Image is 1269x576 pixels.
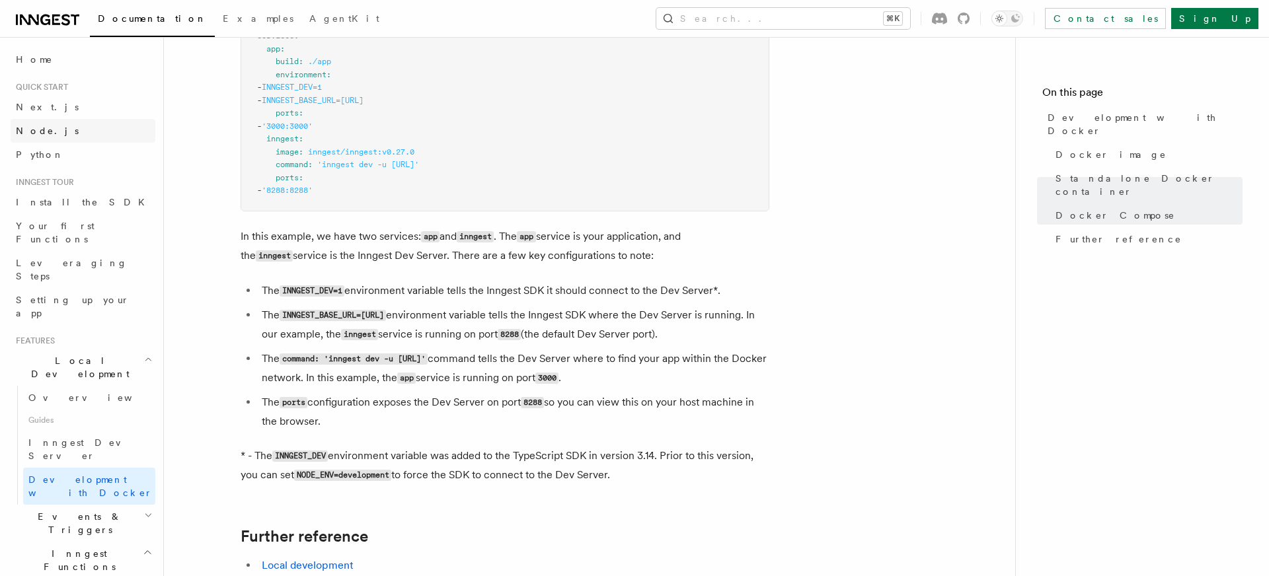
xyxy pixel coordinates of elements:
code: 8288 [521,397,544,408]
span: Inngest Dev Server [28,437,141,461]
code: inngest [457,231,494,242]
span: build [276,57,299,66]
a: Your first Functions [11,214,155,251]
code: inngest [256,250,293,262]
span: Install the SDK [16,197,153,207]
span: Further reference [1056,233,1182,246]
a: Next.js [11,95,155,119]
code: command: 'inngest dev -u [URL]' [280,353,428,365]
span: Python [16,149,64,160]
code: ports [280,397,307,408]
a: Home [11,48,155,71]
span: command [276,160,308,169]
code: 3000 [535,373,558,384]
kbd: ⌘K [884,12,902,25]
button: Toggle dark mode [991,11,1023,26]
a: Examples [215,4,301,36]
span: : [280,44,285,54]
code: app [517,231,535,242]
span: Local Development [11,354,144,380]
span: '8288:8288' [262,186,313,195]
li: The command tells the Dev Server where to find your app within the Docker network. In this exampl... [258,349,769,388]
li: The configuration exposes the Dev Server on port so you can view this on your host machine in the... [258,393,769,431]
a: Docker image [1050,143,1243,166]
a: Development with Docker [1042,106,1243,143]
a: Standalone Docker container [1050,166,1243,203]
span: - [257,83,262,92]
span: Events & Triggers [11,510,144,536]
a: Install the SDK [11,190,155,214]
span: INNGEST_BASE_URL=[URL] [262,96,364,105]
p: * - The environment variable was added to the TypeScript SDK in version 3.14. Prior to this versi... [241,447,769,485]
span: - [257,96,262,105]
span: : [299,147,303,157]
span: - [257,122,262,131]
span: Inngest Functions [11,547,143,573]
a: Development with Docker [23,468,155,505]
span: Next.js [16,102,79,112]
span: : [299,173,303,182]
a: Further reference [1050,227,1243,251]
a: Further reference [241,527,368,546]
p: In this example, we have two services: and . The service is your application, and the service is ... [241,227,769,266]
span: Examples [223,13,293,24]
span: Inngest tour [11,177,74,188]
span: Your first Functions [16,221,95,244]
span: Standalone Docker container [1056,172,1243,198]
a: Sign Up [1171,8,1258,29]
span: : [299,57,303,66]
span: ports [276,173,299,182]
li: The environment variable tells the Inngest SDK where the Dev Server is running. In our example, t... [258,306,769,344]
span: Setting up your app [16,295,130,318]
span: AgentKit [309,13,379,24]
span: '3000:3000' [262,122,313,131]
span: environment [276,70,327,79]
span: app [266,44,280,54]
a: Inngest Dev Server [23,431,155,468]
a: Setting up your app [11,288,155,325]
span: Node.js [16,126,79,136]
button: Local Development [11,349,155,386]
span: Overview [28,392,165,403]
span: inngest [266,134,299,143]
span: inngest/inngest:v0.27.0 [308,147,414,157]
span: ./app [308,57,331,66]
span: ports [276,108,299,118]
span: Docker image [1056,148,1167,161]
button: Search...⌘K [656,8,910,29]
button: Events & Triggers [11,505,155,542]
span: : [299,108,303,118]
span: Leveraging Steps [16,258,128,281]
span: - [257,186,262,195]
a: AgentKit [301,4,387,36]
code: app [421,231,440,242]
a: Local development [262,559,354,571]
a: Overview [23,386,155,410]
span: Docker Compose [1056,209,1175,222]
li: The environment variable tells the Inngest SDK it should connect to the Dev Server*. [258,281,769,301]
code: INNGEST_DEV=1 [280,285,344,297]
code: INNGEST_BASE_URL=[URL] [280,310,386,321]
span: Quick start [11,82,68,92]
span: INNGEST_DEV=1 [262,83,322,92]
span: 'inngest dev -u [URL]' [317,160,419,169]
span: Home [16,53,53,66]
code: INNGEST_DEV [272,450,328,462]
code: 8288 [498,329,521,340]
h4: On this page [1042,85,1243,106]
span: : [308,160,313,169]
span: image [276,147,299,157]
a: Node.js [11,119,155,143]
a: Python [11,143,155,166]
code: app [397,373,416,384]
code: inngest [341,329,378,340]
a: Docker Compose [1050,203,1243,227]
code: NODE_ENV=development [294,470,391,481]
span: : [327,70,331,79]
span: Development with Docker [1048,111,1243,137]
span: Guides [23,410,155,431]
a: Contact sales [1045,8,1166,29]
a: Leveraging Steps [11,251,155,288]
div: Local Development [11,386,155,505]
span: : [299,134,303,143]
